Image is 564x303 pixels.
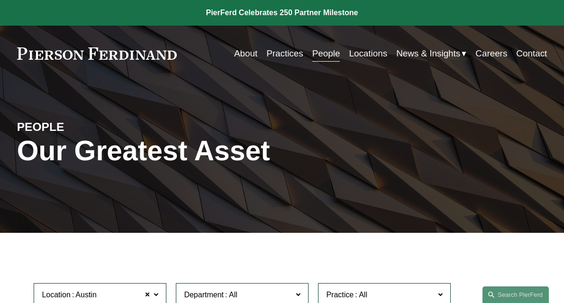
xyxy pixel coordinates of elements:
[266,45,303,63] a: Practices
[234,45,257,63] a: About
[482,286,549,303] a: Search this site
[42,291,71,299] span: Location
[17,119,150,134] h4: PEOPLE
[396,46,460,62] span: News & Insights
[516,45,547,63] a: Contact
[17,135,371,166] h1: Our Greatest Asset
[326,291,354,299] span: Practice
[396,45,466,63] a: folder dropdown
[475,45,507,63] a: Careers
[312,45,340,63] a: People
[184,291,224,299] span: Department
[75,289,96,301] span: Austin
[349,45,387,63] a: Locations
